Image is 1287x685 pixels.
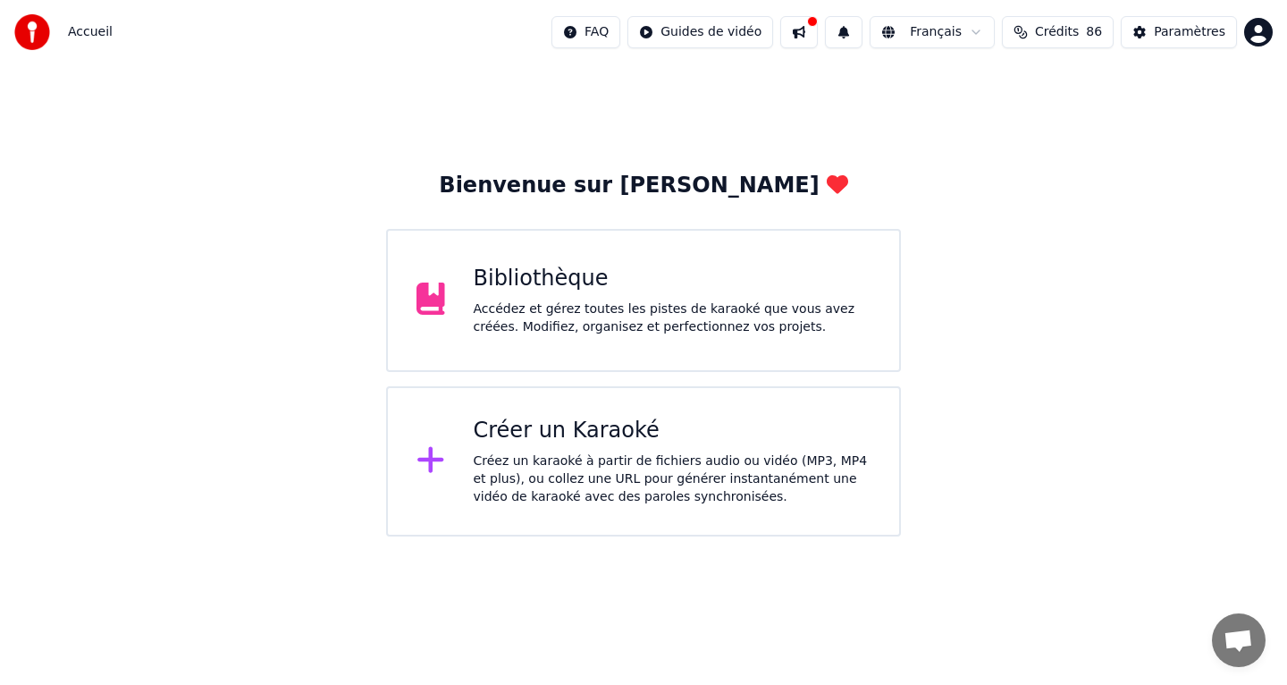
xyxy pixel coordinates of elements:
[474,452,871,506] div: Créez un karaoké à partir de fichiers audio ou vidéo (MP3, MP4 et plus), ou collez une URL pour g...
[474,417,871,445] div: Créer un Karaoké
[627,16,773,48] button: Guides de vidéo
[474,265,871,293] div: Bibliothèque
[474,300,871,336] div: Accédez et gérez toutes les pistes de karaoké que vous avez créées. Modifiez, organisez et perfec...
[1212,613,1266,667] div: Ouvrir le chat
[551,16,620,48] button: FAQ
[1086,23,1102,41] span: 86
[1121,16,1237,48] button: Paramètres
[68,23,113,41] nav: breadcrumb
[439,172,847,200] div: Bienvenue sur [PERSON_NAME]
[1154,23,1225,41] div: Paramètres
[1035,23,1079,41] span: Crédits
[1002,16,1114,48] button: Crédits86
[14,14,50,50] img: youka
[68,23,113,41] span: Accueil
